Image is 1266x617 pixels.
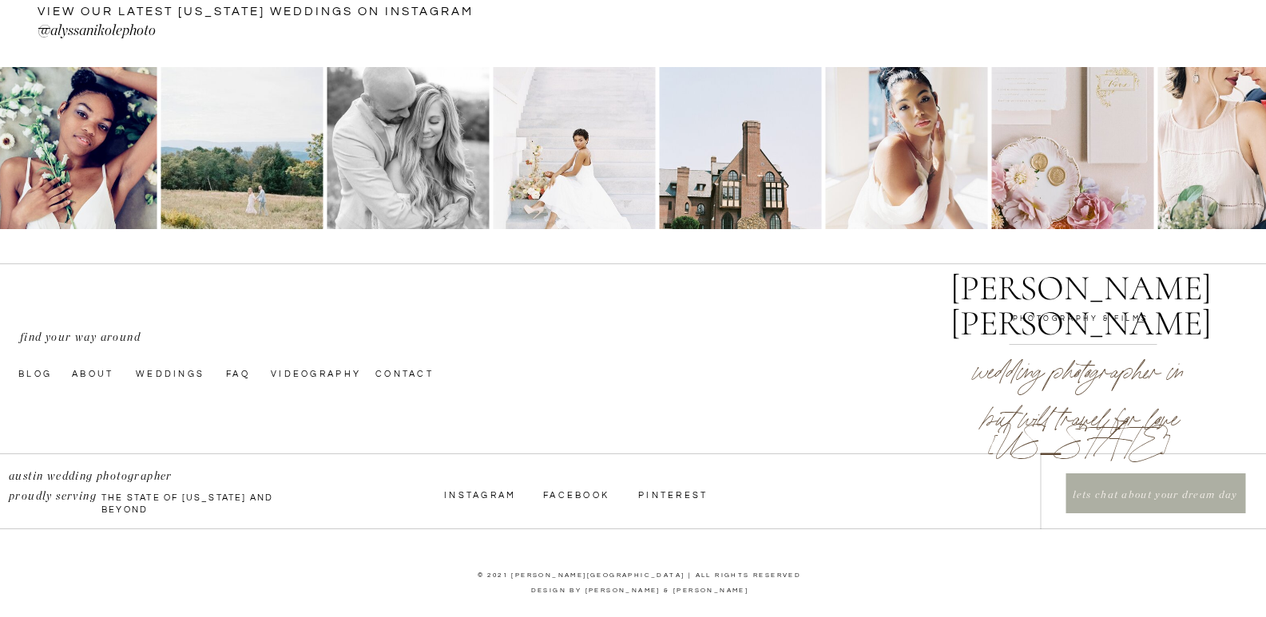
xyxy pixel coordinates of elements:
a: Design by [PERSON_NAME] & [PERSON_NAME] [512,585,768,602]
a: Blog [18,366,69,379]
a: faq [226,366,252,379]
a: About [72,366,127,379]
a: Contact [375,366,456,379]
img: Dover-Hall-Richmond-Virginia-Wedding-Venue-colorful-summer-by-photographer-natalie-Jayne-photogra... [991,67,1153,229]
img: Skyline-Drive-Anniversary-photos-in-the-mountains-by-Virginia-Wedding-Photographer-Natalie-Jayne-... [327,67,489,229]
a: VIEW OUR LATEST [US_STATE] WEDDINGS ON instagram — [38,3,478,22]
a: Facebook [543,488,614,500]
p: find your way around [20,328,184,341]
img: richmond-capitol-bridal-session-Night-black-and-white-Natalie-Jayne-photographer-Photography-wedd... [493,67,655,229]
p: © 2021 [PERSON_NAME][GEOGRAPHIC_DATA] | ALL RIGHTS RESERVED [411,570,868,580]
a: videography [271,366,360,379]
a: @alyssanikolephoto [38,20,398,45]
a: InstagraM [444,488,516,500]
p: but will travel for love [974,384,1188,453]
a: lets chat about your dream day [1067,488,1243,505]
p: the state of [US_STATE] and beyond [101,492,298,507]
img: Dover-Hall-Richmond-Virginia-Wedding-Venue-colorful-summer-by-photographer-natalie-Jayne-photogra... [659,67,821,229]
h2: wedding photographer in [US_STATE] [901,337,1256,437]
a: [PERSON_NAME] [PERSON_NAME] [940,271,1221,314]
img: Dover-Hall-Richmond-Virginia-Wedding-Venue-colorful-summer-by-photographer-natalie-Jayne-photogra... [825,67,987,229]
p: austin wedding photographer proudly serving [9,467,211,487]
a: Weddings [136,366,211,379]
img: Skyline-Drive-Anniversary-photos-in-the-mountains-by-Virginia-Wedding-Photographer-Natalie-Jayne-... [161,67,323,229]
a: Pinterest [638,488,713,500]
